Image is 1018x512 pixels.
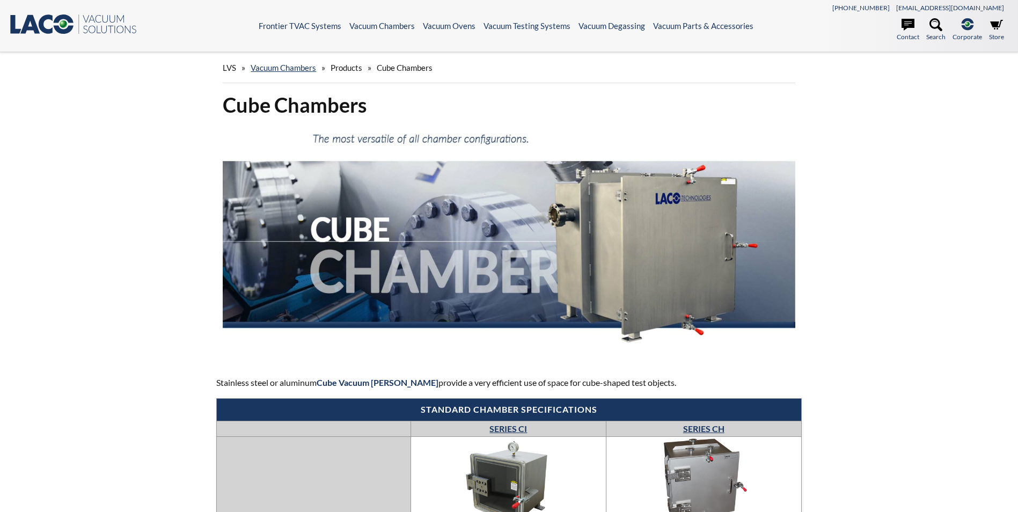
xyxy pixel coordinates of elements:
a: Contact [897,18,919,42]
span: LVS [223,63,236,72]
h1: Cube Chambers [223,92,795,118]
a: Vacuum Degassing [578,21,645,31]
div: » » » [223,53,795,83]
a: Vacuum Chambers [349,21,415,31]
a: [PHONE_NUMBER] [832,4,890,12]
a: SERIES CI [489,423,527,434]
a: Store [989,18,1004,42]
a: Vacuum Ovens [423,21,475,31]
a: Frontier TVAC Systems [259,21,341,31]
a: Vacuum Testing Systems [484,21,570,31]
h4: Standard chamber specifications [222,404,795,415]
span: Corporate [953,32,982,42]
strong: Cube Vacuum [PERSON_NAME] [317,377,438,387]
a: SERIES CH [683,423,724,434]
img: Cube Chambers header [223,127,795,356]
a: Vacuum Chambers [251,63,316,72]
a: Search [926,18,946,42]
span: Products [331,63,362,72]
a: [EMAIL_ADDRESS][DOMAIN_NAME] [896,4,1004,12]
p: Stainless steel or aluminum provide a very efficient use of space for cube-shaped test objects. [216,376,801,390]
span: Cube Chambers [377,63,433,72]
a: Vacuum Parts & Accessories [653,21,753,31]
